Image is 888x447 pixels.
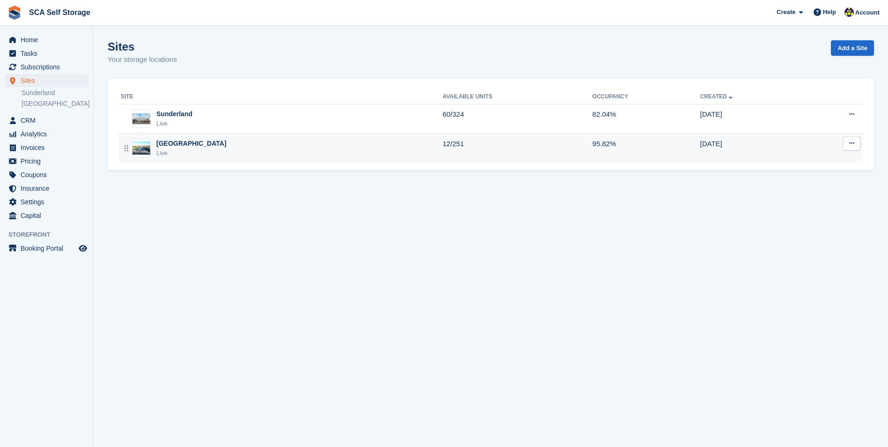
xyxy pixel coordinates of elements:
span: Home [21,33,77,46]
span: Sites [21,74,77,87]
a: Created [700,93,734,100]
span: Analytics [21,127,77,141]
span: Account [855,8,880,17]
img: Image of Sheffield site [132,142,150,155]
td: 95.82% [592,134,700,163]
a: menu [5,195,88,209]
span: Subscriptions [21,60,77,74]
span: Tasks [21,47,77,60]
a: Sunderland [22,89,88,97]
th: Occupancy [592,89,700,104]
a: menu [5,74,88,87]
div: Live [156,149,227,158]
span: Invoices [21,141,77,154]
h1: Sites [108,40,177,53]
span: Storefront [8,230,93,239]
a: [GEOGRAPHIC_DATA] [22,99,88,108]
img: stora-icon-8386f47178a22dfd0bd8f6a31ec36ba5ce8667c1dd55bd0f319d3a0aa187defe.svg [7,6,22,20]
td: 60/324 [442,104,592,134]
a: menu [5,242,88,255]
a: menu [5,47,88,60]
td: [DATE] [700,104,803,134]
span: Pricing [21,155,77,168]
a: menu [5,168,88,181]
td: 82.04% [592,104,700,134]
div: Live [156,119,192,128]
span: Help [823,7,836,17]
a: menu [5,209,88,222]
a: menu [5,127,88,141]
a: SCA Self Storage [25,5,94,20]
th: Available Units [442,89,592,104]
th: Site [119,89,442,104]
img: Thomas Webb [844,7,854,17]
span: Booking Portal [21,242,77,255]
a: menu [5,182,88,195]
span: Coupons [21,168,77,181]
span: Settings [21,195,77,209]
a: menu [5,141,88,154]
span: Create [777,7,795,17]
p: Your storage locations [108,54,177,65]
td: 12/251 [442,134,592,163]
span: Insurance [21,182,77,195]
a: menu [5,155,88,168]
img: Image of Sunderland site [132,113,150,124]
div: Sunderland [156,109,192,119]
td: [DATE] [700,134,803,163]
a: Preview store [77,243,88,254]
span: Capital [21,209,77,222]
a: menu [5,60,88,74]
a: Add a Site [831,40,874,56]
a: menu [5,33,88,46]
a: menu [5,114,88,127]
span: CRM [21,114,77,127]
div: [GEOGRAPHIC_DATA] [156,139,227,149]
